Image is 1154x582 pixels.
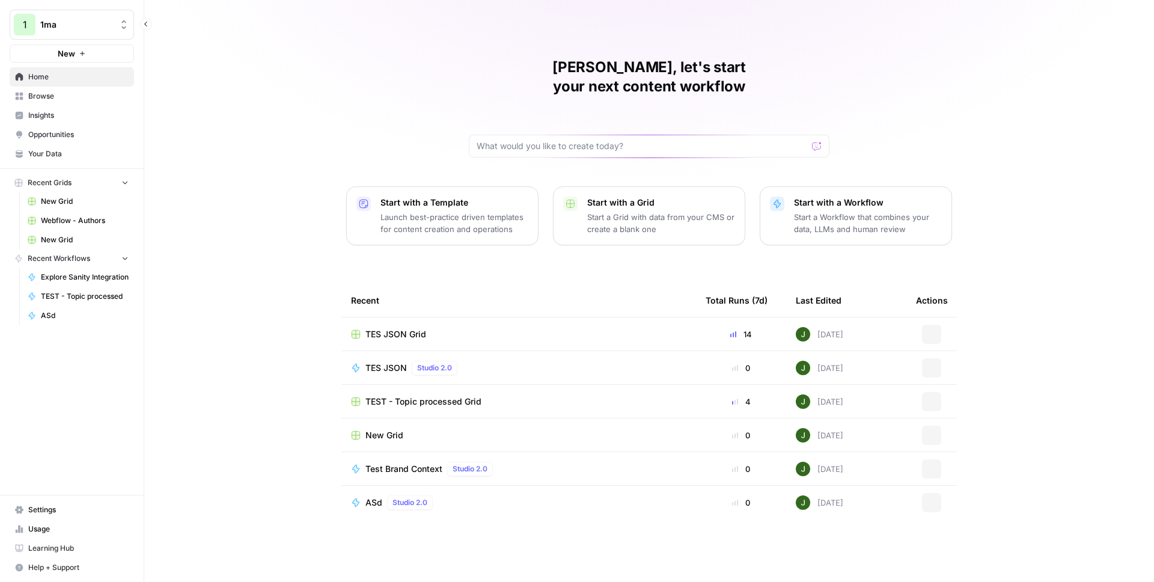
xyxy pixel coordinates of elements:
h1: [PERSON_NAME], let's start your next content workflow [469,58,829,96]
a: New Grid [22,230,134,250]
div: 4 [706,396,777,408]
a: New Grid [351,429,686,441]
button: Start with a GridStart a Grid with data from your CMS or create a blank one [553,186,745,245]
span: New Grid [365,429,403,441]
a: Test Brand ContextStudio 2.0 [351,462,686,476]
a: Webflow - Authors [22,211,134,230]
a: Settings [10,500,134,519]
a: TES JSON Grid [351,328,686,340]
div: [DATE] [796,394,843,409]
span: Studio 2.0 [392,497,427,508]
a: ASd [22,306,134,325]
div: [DATE] [796,462,843,476]
a: Usage [10,519,134,539]
span: Studio 2.0 [453,464,487,474]
p: Start a Workflow that combines your data, LLMs and human review [794,211,942,235]
div: Actions [916,284,948,317]
span: Usage [28,524,129,535]
span: New Grid [41,234,129,245]
div: 14 [706,328,777,340]
div: [DATE] [796,361,843,375]
span: Recent Grids [28,177,72,188]
a: Insights [10,106,134,125]
span: Explore Sanity Integration [41,272,129,283]
a: TES JSONStudio 2.0 [351,361,686,375]
button: Start with a TemplateLaunch best-practice driven templates for content creation and operations [346,186,539,245]
div: [DATE] [796,428,843,443]
img: 5v0yozua856dyxnw4lpcp45mgmzh [796,462,810,476]
a: TEST - Topic processed Grid [351,396,686,408]
div: Total Runs (7d) [706,284,768,317]
a: Opportunities [10,125,134,144]
a: Learning Hub [10,539,134,558]
a: ASdStudio 2.0 [351,495,686,510]
span: ASd [41,310,129,321]
button: Workspace: 1ma [10,10,134,40]
button: Start with a WorkflowStart a Workflow that combines your data, LLMs and human review [760,186,952,245]
div: [DATE] [796,495,843,510]
a: Home [10,67,134,87]
button: Recent Grids [10,174,134,192]
span: TES JSON [365,362,407,374]
a: Your Data [10,144,134,164]
img: 5v0yozua856dyxnw4lpcp45mgmzh [796,327,810,342]
span: 1 [23,17,27,32]
span: Learning Hub [28,543,129,554]
div: 0 [706,362,777,374]
a: Explore Sanity Integration [22,268,134,287]
span: Test Brand Context [365,463,442,475]
a: New Grid [22,192,134,211]
span: New Grid [41,196,129,207]
button: Help + Support [10,558,134,577]
p: Start with a Workflow [794,197,942,209]
span: Your Data [28,149,129,159]
div: Last Edited [796,284,841,317]
p: Launch best-practice driven templates for content creation and operations [380,211,528,235]
div: 0 [706,463,777,475]
span: Help + Support [28,562,129,573]
span: ASd [365,497,382,509]
span: Home [28,72,129,82]
span: Studio 2.0 [417,363,452,373]
input: What would you like to create today? [477,140,807,152]
span: 1ma [40,19,113,31]
img: 5v0yozua856dyxnw4lpcp45mgmzh [796,428,810,443]
a: TEST - Topic processed [22,287,134,306]
span: TEST - Topic processed [41,291,129,302]
button: New [10,44,134,63]
div: [DATE] [796,327,843,342]
span: Insights [28,110,129,121]
img: 5v0yozua856dyxnw4lpcp45mgmzh [796,495,810,510]
span: Recent Workflows [28,253,90,264]
a: Browse [10,87,134,106]
span: Webflow - Authors [41,215,129,226]
span: Opportunities [28,129,129,140]
span: Browse [28,91,129,102]
button: Recent Workflows [10,250,134,268]
span: New [58,47,75,60]
p: Start with a Template [380,197,528,209]
p: Start a Grid with data from your CMS or create a blank one [587,211,735,235]
p: Start with a Grid [587,197,735,209]
span: TEST - Topic processed Grid [365,396,481,408]
div: Recent [351,284,686,317]
img: 5v0yozua856dyxnw4lpcp45mgmzh [796,361,810,375]
div: 0 [706,429,777,441]
img: 5v0yozua856dyxnw4lpcp45mgmzh [796,394,810,409]
div: 0 [706,497,777,509]
span: Settings [28,504,129,515]
span: TES JSON Grid [365,328,426,340]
